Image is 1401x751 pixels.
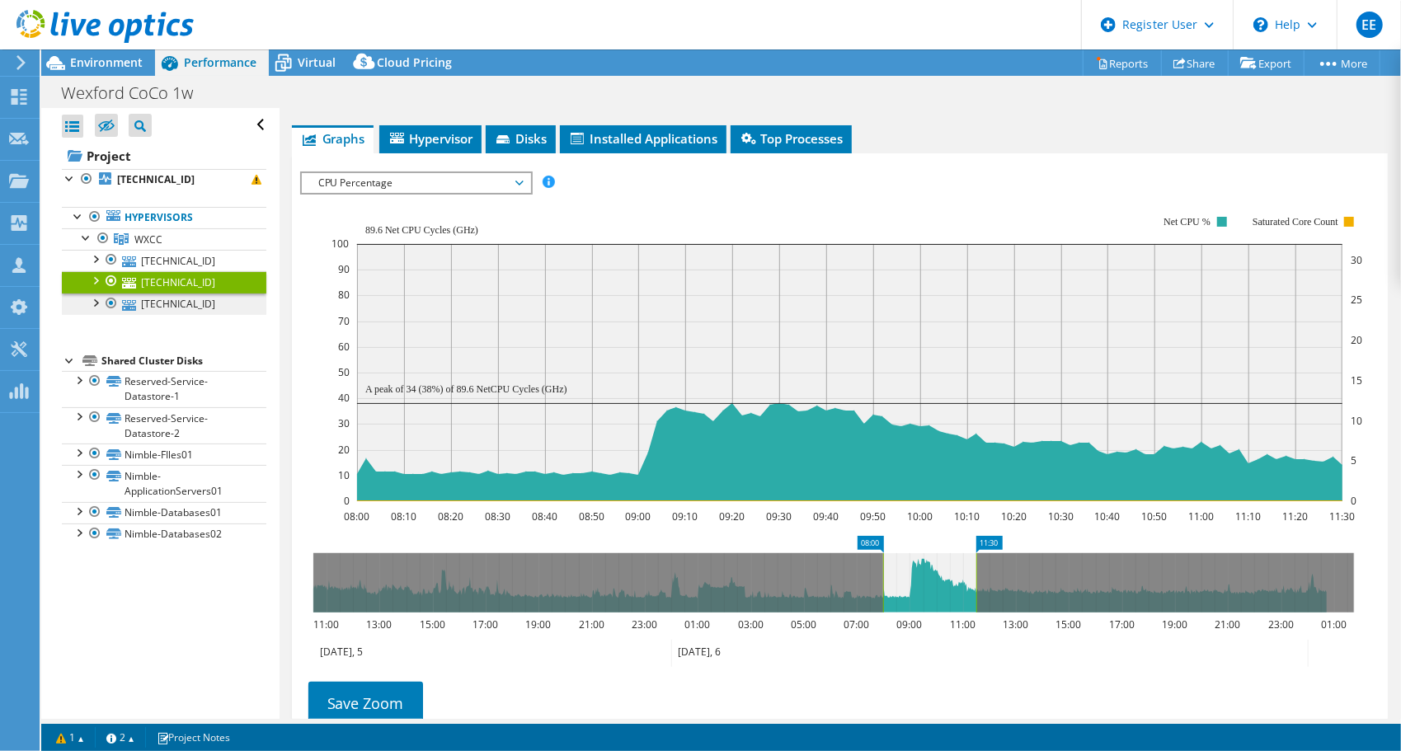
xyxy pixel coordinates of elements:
div: Shared Cluster Disks [101,351,266,371]
text: 09:50 [860,509,886,523]
text: 08:50 [579,509,604,523]
text: 09:40 [813,509,839,523]
a: 2 [95,727,146,748]
text: 80 [338,288,350,302]
text: 09:10 [672,509,698,523]
a: Reserved-Service-Datastore-1 [62,371,266,407]
span: Graphs [300,130,365,147]
text: 21:00 [579,617,604,631]
text: A peak of 34 (38%) of 89.6 NetCPU Cycles (GHz) [365,383,567,395]
text: 17:00 [1109,617,1135,631]
text: 03:00 [738,617,764,631]
span: Cloud Pricing [377,54,452,70]
a: [TECHNICAL_ID] [62,293,266,315]
text: 07:00 [844,617,869,631]
span: Hypervisor [388,130,473,147]
a: [TECHNICAL_ID] [62,271,266,293]
a: Nimble-Databases01 [62,502,266,523]
text: 0 [1351,494,1356,508]
span: CPU Percentage [310,173,522,193]
span: Virtual [298,54,336,70]
span: Installed Applications [568,130,718,147]
text: Saturated Core Count [1253,216,1339,228]
text: 09:30 [766,509,792,523]
text: 09:20 [719,509,745,523]
a: Project [62,143,266,169]
text: 89.6 Net CPU Cycles (GHz) [365,224,478,236]
text: 10 [338,468,350,482]
text: 08:10 [391,509,416,523]
svg: \n [1253,17,1268,32]
text: 70 [338,314,350,328]
text: 11:10 [1235,509,1261,523]
span: Environment [70,54,143,70]
text: 19:00 [525,617,551,631]
text: 10:50 [1141,509,1167,523]
text: 10:20 [1001,509,1027,523]
text: 15:00 [420,617,445,631]
text: 19:00 [1162,617,1187,631]
text: 08:40 [532,509,557,523]
text: 13:00 [366,617,392,631]
a: 1 [45,727,96,748]
text: 08:20 [438,509,463,523]
text: 11:00 [313,617,339,631]
a: Export [1228,50,1305,76]
text: 50 [338,365,350,379]
a: More [1304,50,1380,76]
text: 11:00 [950,617,976,631]
text: 11:20 [1282,509,1308,523]
span: Top Processes [739,130,844,147]
text: 01:00 [684,617,710,631]
span: Disks [494,130,548,147]
text: 90 [338,262,350,276]
a: Hypervisors [62,207,266,228]
text: 21:00 [1215,617,1240,631]
text: 23:00 [1268,617,1294,631]
text: 17:00 [472,617,498,631]
text: 5 [1351,453,1356,467]
a: Nimble-Databases02 [62,523,266,545]
text: 11:30 [1329,509,1355,523]
span: EE [1356,12,1383,38]
text: 09:00 [896,617,922,631]
text: 60 [338,340,350,354]
text: 01:00 [1321,617,1347,631]
a: Nimble-FIles01 [62,444,266,465]
text: 20 [1351,333,1362,347]
text: 09:00 [625,509,651,523]
text: 10:40 [1094,509,1120,523]
text: 11:00 [1188,509,1214,523]
text: 10:00 [907,509,933,523]
a: [TECHNICAL_ID] [62,169,266,190]
a: Share [1161,50,1229,76]
text: Net CPU % [1164,216,1211,228]
a: Reserved-Service-Datastore-2 [62,407,266,444]
text: 15 [1351,373,1362,387]
text: 10:30 [1048,509,1074,523]
text: 13:00 [1003,617,1028,631]
a: [TECHNICAL_ID] [62,250,266,271]
text: 05:00 [791,617,816,631]
text: 10:10 [954,509,980,523]
text: 25 [1351,293,1362,307]
a: Project Notes [145,727,242,748]
h1: Wexford CoCo 1w [54,84,219,102]
text: 30 [1351,253,1362,267]
text: 40 [338,391,350,405]
a: Nimble-ApplicationServers01 [62,465,266,501]
a: WXCC [62,228,266,250]
text: 10 [1351,414,1362,428]
a: Save Zoom [308,682,423,725]
text: 20 [338,443,350,457]
text: 15:00 [1055,617,1081,631]
text: 0 [344,494,350,508]
text: 08:00 [344,509,369,523]
b: [TECHNICAL_ID] [117,172,195,186]
span: Performance [184,54,256,70]
text: 23:00 [632,617,657,631]
span: WXCC [134,232,162,246]
text: 08:30 [485,509,510,523]
a: Reports [1083,50,1162,76]
text: 100 [331,237,349,251]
